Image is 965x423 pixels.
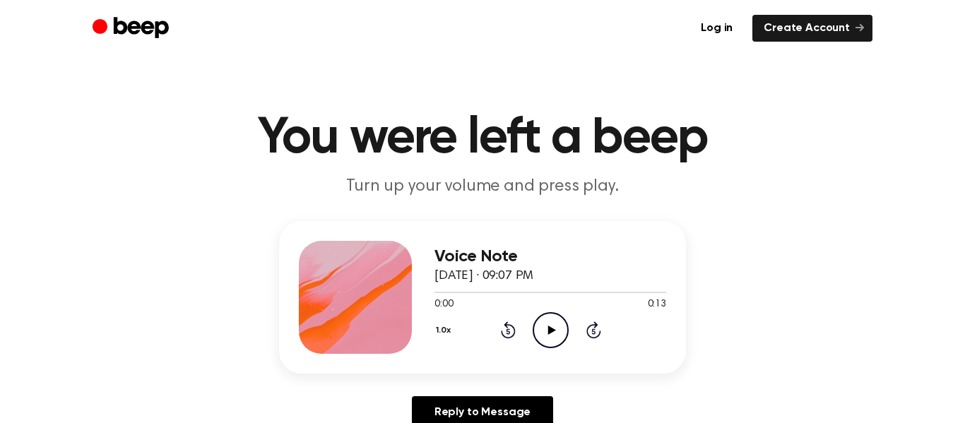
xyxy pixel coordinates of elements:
button: 1.0x [434,318,456,342]
span: 0:13 [648,297,666,312]
a: Log in [689,15,744,42]
p: Turn up your volume and press play. [211,175,754,198]
a: Beep [93,15,172,42]
a: Create Account [752,15,872,42]
h3: Voice Note [434,247,666,266]
span: 0:00 [434,297,453,312]
span: [DATE] · 09:07 PM [434,270,533,282]
h1: You were left a beep [121,113,844,164]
